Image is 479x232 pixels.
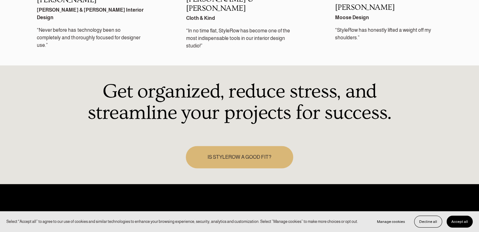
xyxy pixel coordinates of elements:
[377,219,405,224] span: Manage cookies
[186,15,215,21] strong: Cloth & Kind
[6,218,358,224] p: Select “Accept all” to agree to our use of cookies and similar technologies to enhance your brows...
[451,219,468,224] span: Accept all
[414,216,442,228] button: Decline all
[372,216,410,228] button: Manage cookies
[186,146,294,168] a: IS STYLEROW A GOOD FIT?
[75,81,404,124] h1: Get organized, reduce stress, and streamline your projects for success.
[335,15,369,20] strong: Moose Design
[419,219,437,224] span: Decline all
[447,216,473,228] button: Accept all
[335,26,442,41] p: “StyleRow has honestly lifted a weight off my shoulders.”
[335,3,442,12] h2: [PERSON_NAME]
[186,27,293,50] p: “In no time flat, StyleRow has become one of the most indispensable tools in our interior design ...
[37,26,144,49] p: “Never before has technology been so completely and thoroughly focused for designer use.”
[37,7,144,20] strong: [PERSON_NAME] & [PERSON_NAME] Interior Design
